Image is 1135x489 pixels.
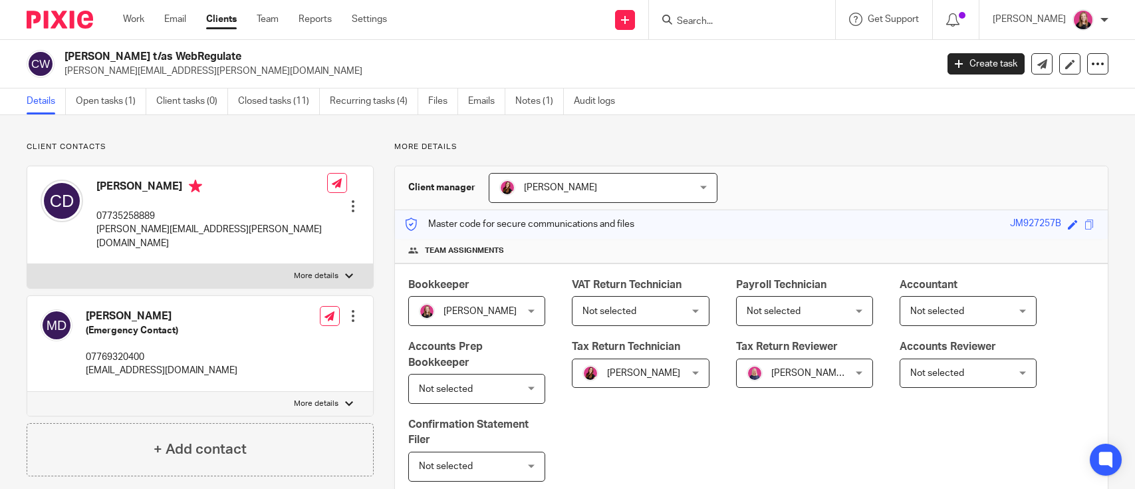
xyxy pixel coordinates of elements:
[408,419,529,445] span: Confirmation Statement Filer
[572,341,680,352] span: Tax Return Technician
[408,279,469,290] span: Bookkeeper
[96,210,327,223] p: 07735258889
[443,307,517,316] span: [PERSON_NAME]
[27,142,374,152] p: Client contacts
[747,307,801,316] span: Not selected
[154,439,247,460] h4: + Add contact
[574,88,625,114] a: Audit logs
[156,88,228,114] a: Client tasks (0)
[299,13,332,26] a: Reports
[86,364,237,377] p: [EMAIL_ADDRESS][DOMAIN_NAME]
[257,13,279,26] a: Team
[96,223,327,250] p: [PERSON_NAME][EMAIL_ADDRESS][PERSON_NAME][DOMAIN_NAME]
[868,15,919,24] span: Get Support
[736,341,838,352] span: Tax Return Reviewer
[64,65,928,78] p: [PERSON_NAME][EMAIL_ADDRESS][PERSON_NAME][DOMAIN_NAME]
[524,183,597,192] span: [PERSON_NAME]
[76,88,146,114] a: Open tasks (1)
[27,88,66,114] a: Details
[64,50,755,64] h2: [PERSON_NAME] t/as WebRegulate
[425,245,504,256] span: Team assignments
[947,53,1025,75] a: Create task
[189,180,202,193] i: Primary
[405,218,634,231] p: Master code for secure communications and files
[736,279,826,290] span: Payroll Technician
[468,88,505,114] a: Emails
[747,365,763,381] img: Cheryl%20Sharp%20FCCA.png
[86,309,237,323] h4: [PERSON_NAME]
[499,180,515,196] img: 21.png
[676,16,795,28] input: Search
[419,303,435,319] img: Team%20headshots.png
[900,279,957,290] span: Accountant
[330,88,418,114] a: Recurring tasks (4)
[41,180,83,222] img: svg%3E
[572,279,682,290] span: VAT Return Technician
[419,462,473,471] span: Not selected
[352,13,387,26] a: Settings
[993,13,1066,26] p: [PERSON_NAME]
[123,13,144,26] a: Work
[96,180,327,196] h4: [PERSON_NAME]
[294,399,338,409] p: More details
[294,271,338,281] p: More details
[164,13,186,26] a: Email
[394,142,1108,152] p: More details
[41,309,72,341] img: svg%3E
[428,88,458,114] a: Files
[910,307,964,316] span: Not selected
[27,11,93,29] img: Pixie
[771,369,871,378] span: [PERSON_NAME] FCCA
[1072,9,1094,31] img: Team%20headshots.png
[408,341,483,367] span: Accounts Prep Bookkeeper
[238,88,320,114] a: Closed tasks (11)
[900,341,996,352] span: Accounts Reviewer
[206,13,237,26] a: Clients
[27,50,55,78] img: svg%3E
[582,365,598,381] img: 21.png
[1010,217,1061,232] div: JM927257B
[582,307,636,316] span: Not selected
[910,369,964,378] span: Not selected
[419,385,473,394] span: Not selected
[607,369,680,378] span: [PERSON_NAME]
[86,351,237,364] p: 07769320400
[86,324,237,337] h5: (Emergency Contact)
[515,88,564,114] a: Notes (1)
[408,181,475,194] h3: Client manager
